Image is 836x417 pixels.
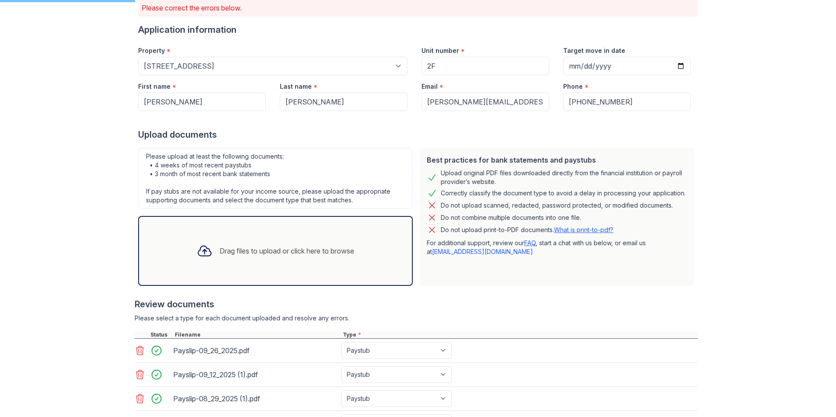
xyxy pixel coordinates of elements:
[441,212,581,223] div: Do not combine multiple documents into one file.
[173,331,341,338] div: Filename
[441,188,686,198] div: Correctly classify the document type to avoid a delay in processing your application.
[421,46,459,55] label: Unit number
[554,226,613,233] a: What is print-to-pdf?
[280,82,312,91] label: Last name
[427,155,687,165] div: Best practices for bank statements and paystubs
[138,148,413,209] div: Please upload at least the following documents: • 4 weeks of most recent paystubs • 3 month of mo...
[135,298,698,310] div: Review documents
[563,82,583,91] label: Phone
[524,239,536,247] a: FAQ
[441,169,687,186] div: Upload original PDF files downloaded directly from the financial institution or payroll provider’...
[138,82,171,91] label: First name
[441,200,673,211] div: Do not upload scanned, redacted, password protected, or modified documents.
[142,3,694,13] p: Please correct the errors below.
[173,368,338,382] div: Payslip-09_12_2025 (1).pdf
[219,246,354,256] div: Drag files to upload or click here to browse
[341,331,698,338] div: Type
[135,314,698,323] div: Please select a type for each document uploaded and resolve any errors.
[421,82,438,91] label: Email
[427,239,687,256] p: For additional support, review our , start a chat with us below, or email us at
[173,344,338,358] div: Payslip-09_26_2025.pdf
[138,46,165,55] label: Property
[138,129,698,141] div: Upload documents
[563,46,625,55] label: Target move in date
[173,392,338,406] div: Payslip-08_29_2025 (1).pdf
[441,226,613,234] p: Do not upload print-to-PDF documents.
[138,24,698,36] div: Application information
[432,248,533,255] a: [EMAIL_ADDRESS][DOMAIN_NAME]
[149,331,173,338] div: Status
